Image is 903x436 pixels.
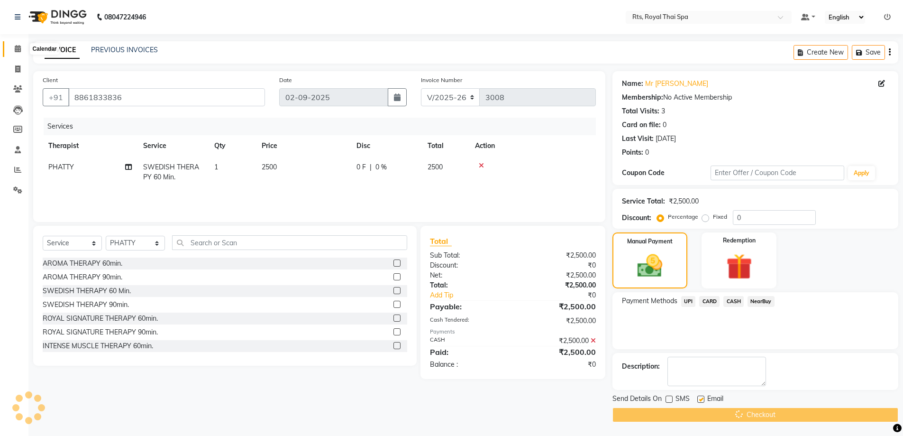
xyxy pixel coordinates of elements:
th: Action [469,135,596,157]
div: Name: [622,79,643,89]
div: Last Visit: [622,134,654,144]
div: ₹0 [513,260,603,270]
div: AROMA THERAPY 90min. [43,272,122,282]
div: Total: [423,280,513,290]
div: Discount: [622,213,651,223]
span: 2500 [428,163,443,171]
div: 0 [663,120,666,130]
img: _gift.svg [718,250,760,283]
span: 2500 [262,163,277,171]
a: PREVIOUS INVOICES [91,46,158,54]
div: ₹2,500.00 [513,316,603,326]
button: Create New [794,45,848,60]
div: Description: [622,362,660,371]
th: Therapist [43,135,137,157]
div: Total Visits: [622,106,659,116]
button: Save [852,45,885,60]
span: CASH [723,296,744,307]
div: ₹0 [513,360,603,370]
span: UPI [681,296,696,307]
th: Price [256,135,351,157]
span: 0 % [375,162,387,172]
div: Calendar [30,43,59,55]
div: ₹2,500.00 [513,301,603,312]
label: Fixed [713,213,727,221]
label: Percentage [668,213,698,221]
a: Mr [PERSON_NAME] [645,79,708,89]
span: | [370,162,372,172]
th: Total [422,135,469,157]
button: +91 [43,88,69,106]
div: Card on file: [622,120,661,130]
img: logo [24,4,89,30]
div: SWEDISH THERAPY 90min. [43,300,129,310]
div: SWEDISH THERAPY 60 Min. [43,286,131,296]
div: Sub Total: [423,250,513,260]
div: ₹2,500.00 [669,196,699,206]
span: Total [430,236,452,246]
div: ₹2,500.00 [513,270,603,280]
div: CASH [423,336,513,346]
span: CARD [699,296,720,307]
span: PHATTY [48,163,74,171]
div: Payments [430,328,595,336]
div: ₹2,500.00 [513,250,603,260]
span: Payment Methods [622,296,677,306]
div: AROMA THERAPY 60min. [43,259,122,269]
span: SMS [675,394,690,406]
th: Disc [351,135,422,157]
b: 08047224946 [104,4,146,30]
div: ROYAL SIGNATURE THERAPY 90min. [43,327,158,337]
span: Send Details On [612,394,662,406]
div: ₹2,500.00 [513,346,603,358]
input: Search by Name/Mobile/Email/Code [68,88,265,106]
div: INTENSE MUSCLE THERAPY 60min. [43,341,153,351]
div: ROYAL SIGNATURE THERAPY 60min. [43,314,158,324]
label: Client [43,76,58,84]
div: ₹0 [528,290,603,300]
div: ₹2,500.00 [513,336,603,346]
span: SWEDISH THERAPY 60 Min. [143,163,199,181]
div: 3 [661,106,665,116]
input: Enter Offer / Coupon Code [711,166,844,180]
div: Discount: [423,260,513,270]
span: Email [707,394,723,406]
img: _cash.svg [629,251,670,280]
div: 0 [645,148,649,158]
span: NearBuy [748,296,775,307]
div: [DATE] [656,134,676,144]
div: Coupon Code [622,168,711,178]
th: Service [137,135,209,157]
span: 1 [214,163,218,171]
div: Balance : [423,360,513,370]
div: No Active Membership [622,93,889,102]
div: Payable: [423,301,513,312]
a: Add Tip [423,290,528,300]
div: Net: [423,270,513,280]
span: 0 F [356,162,366,172]
div: Paid: [423,346,513,358]
div: Services [44,118,603,135]
input: Search or Scan [172,235,407,250]
div: Service Total: [622,196,665,206]
div: Cash Tendered: [423,316,513,326]
button: Apply [848,166,875,180]
div: ₹2,500.00 [513,280,603,290]
label: Redemption [723,236,756,245]
label: Date [279,76,292,84]
label: Invoice Number [421,76,462,84]
label: Manual Payment [627,237,673,246]
div: Points: [622,148,643,158]
div: Membership: [622,93,663,102]
th: Qty [209,135,256,157]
